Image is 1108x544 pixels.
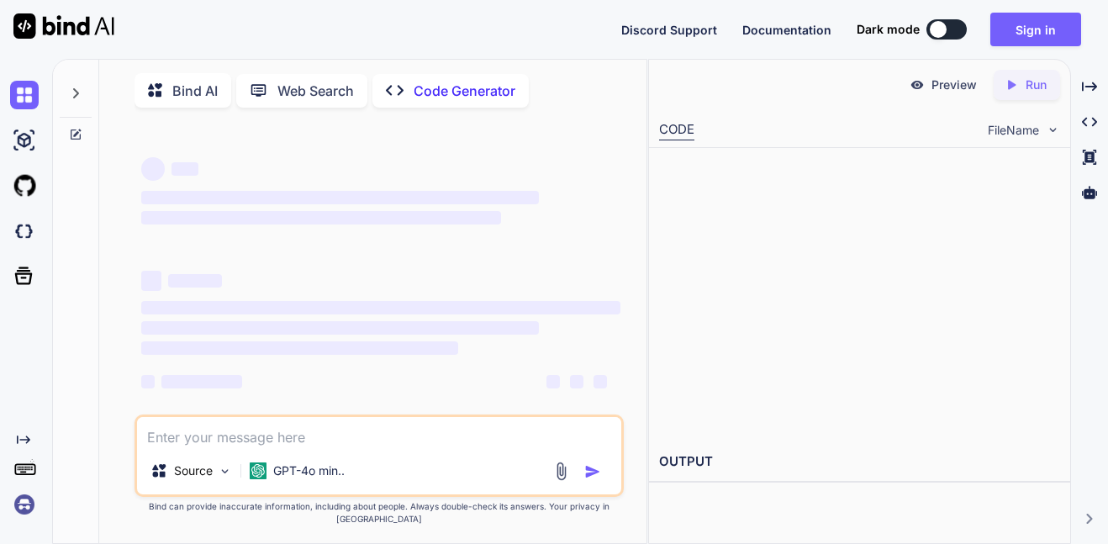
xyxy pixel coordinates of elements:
img: chat [10,81,39,109]
span: ‌ [141,157,165,181]
button: Sign in [990,13,1081,46]
span: ‌ [141,211,500,224]
p: Bind can provide inaccurate information, including about people. Always double-check its answers.... [135,500,624,526]
span: Dark mode [857,21,920,38]
p: Source [174,462,213,479]
span: ‌ [161,375,242,388]
span: ‌ [171,162,198,176]
span: ‌ [141,341,457,355]
button: Documentation [742,21,831,39]
h2: OUTPUT [649,442,1069,482]
span: ‌ [141,375,155,388]
p: Preview [931,77,977,93]
div: CODE [659,120,694,140]
img: GPT-4o mini [250,462,266,479]
img: preview [910,77,925,92]
p: Run [1026,77,1047,93]
span: Discord Support [621,23,717,37]
img: Pick Models [218,464,232,478]
span: ‌ [570,375,583,388]
span: ‌ [168,274,222,288]
span: ‌ [141,191,539,204]
img: githubLight [10,172,39,200]
p: Bind AI [172,81,218,101]
span: ‌ [141,271,161,291]
img: attachment [551,462,571,481]
p: Code Generator [414,81,515,101]
img: darkCloudIdeIcon [10,217,39,246]
span: FileName [988,122,1039,139]
img: ai-studio [10,126,39,155]
img: icon [584,463,601,480]
span: ‌ [141,301,620,314]
span: ‌ [594,375,607,388]
span: ‌ [546,375,560,388]
span: Documentation [742,23,831,37]
p: GPT-4o min.. [273,462,345,479]
p: Web Search [277,81,354,101]
button: Discord Support [621,21,717,39]
img: chevron down [1046,123,1060,137]
img: Bind AI [13,13,114,39]
span: ‌ [141,321,539,335]
img: signin [10,490,39,519]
